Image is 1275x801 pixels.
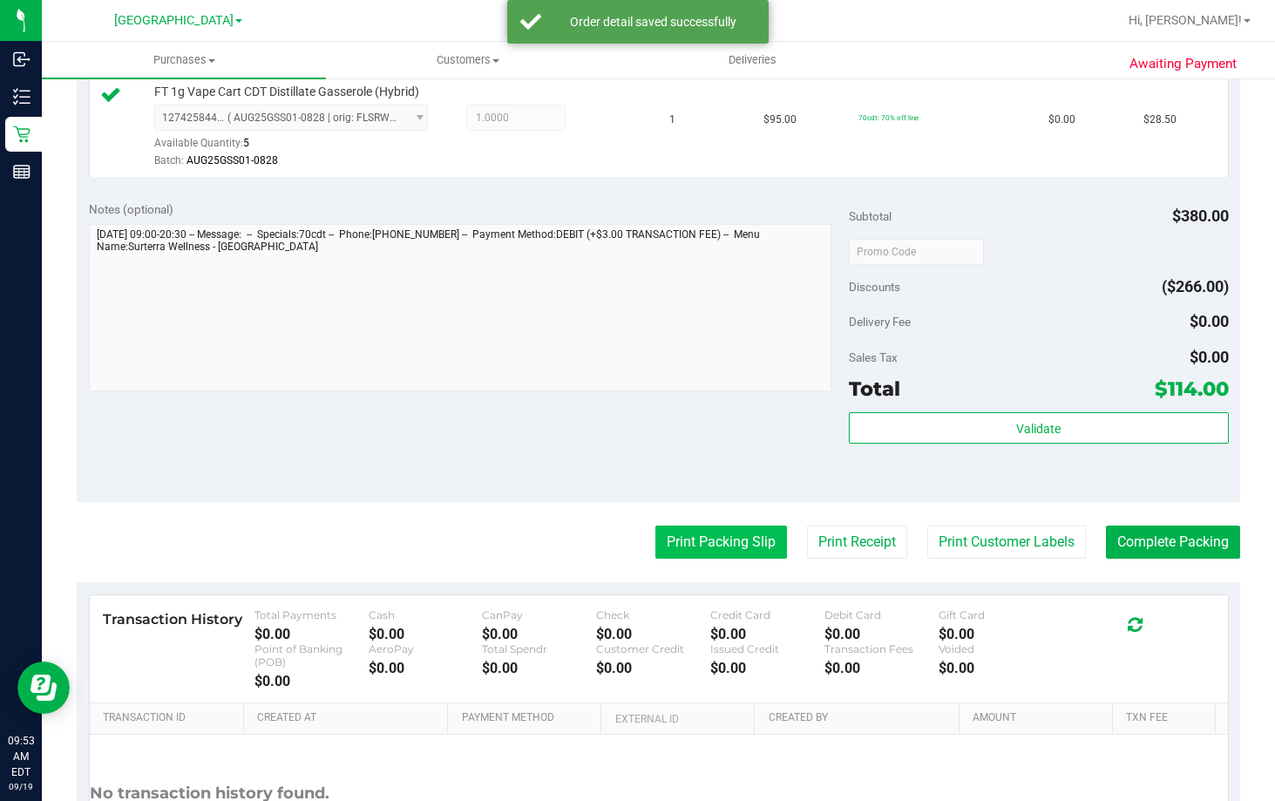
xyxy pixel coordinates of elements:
div: $0.00 [369,626,483,642]
iframe: Resource center [17,662,70,714]
button: Print Customer Labels [927,526,1086,559]
div: Check [596,608,710,621]
span: Customers [327,52,609,68]
a: Created By [769,711,953,725]
span: $380.00 [1172,207,1229,225]
button: Complete Packing [1106,526,1240,559]
inline-svg: Retail [13,126,31,143]
span: Awaiting Payment [1129,54,1237,74]
a: Purchases [42,42,326,78]
a: Deliveries [610,42,894,78]
span: Subtotal [849,209,892,223]
a: Transaction ID [103,711,236,725]
div: Issued Credit [710,642,824,655]
span: ($266.00) [1162,277,1229,295]
span: 5 [243,137,249,149]
div: Total Spendr [482,642,596,655]
div: $0.00 [369,660,483,676]
span: Discounts [849,271,900,302]
div: Available Quantity: [154,131,442,165]
span: $0.00 [1190,312,1229,330]
div: Transaction Fees [824,642,939,655]
div: $0.00 [939,626,1053,642]
div: $0.00 [710,660,824,676]
a: Created At [257,711,441,725]
span: Batch: [154,154,184,166]
span: Total [849,377,900,401]
span: FT 1g Vape Cart CDT Distillate Gasserole (Hybrid) [154,84,419,100]
inline-svg: Reports [13,163,31,180]
a: Txn Fee [1126,711,1208,725]
div: $0.00 [254,673,369,689]
a: Payment Method [462,711,594,725]
div: $0.00 [824,626,939,642]
th: External ID [600,703,754,735]
div: Gift Card [939,608,1053,621]
span: Sales Tax [849,350,898,364]
a: Customers [326,42,610,78]
div: $0.00 [824,660,939,676]
p: 09:53 AM EDT [8,733,34,780]
div: Credit Card [710,608,824,621]
div: $0.00 [482,626,596,642]
inline-svg: Inventory [13,88,31,105]
div: CanPay [482,608,596,621]
span: $95.00 [763,112,797,128]
span: Purchases [42,52,326,68]
a: Amount [973,711,1105,725]
span: $0.00 [1048,112,1075,128]
span: Validate [1016,422,1061,436]
span: $114.00 [1155,377,1229,401]
button: Print Receipt [807,526,907,559]
span: Delivery Fee [849,315,911,329]
p: 09/19 [8,780,34,793]
span: $0.00 [1190,348,1229,366]
span: Notes (optional) [89,202,173,216]
div: $0.00 [482,660,596,676]
span: 1 [669,112,675,128]
span: AUG25GSS01-0828 [187,154,278,166]
div: $0.00 [596,626,710,642]
button: Validate [849,412,1229,444]
span: [GEOGRAPHIC_DATA] [114,13,234,28]
div: Point of Banking (POB) [254,642,369,669]
div: Cash [369,608,483,621]
div: AeroPay [369,642,483,655]
input: Promo Code [849,239,984,265]
div: Order detail saved successfully [551,13,756,31]
div: $0.00 [939,660,1053,676]
div: Voided [939,642,1053,655]
div: $0.00 [596,660,710,676]
span: Hi, [PERSON_NAME]! [1129,13,1242,27]
div: Debit Card [824,608,939,621]
button: Print Packing Slip [655,526,787,559]
div: $0.00 [254,626,369,642]
div: Total Payments [254,608,369,621]
inline-svg: Inbound [13,51,31,68]
div: Customer Credit [596,642,710,655]
span: Deliveries [705,52,800,68]
div: $0.00 [710,626,824,642]
span: $28.50 [1143,112,1177,128]
span: 70cdt: 70% off line [858,113,919,122]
